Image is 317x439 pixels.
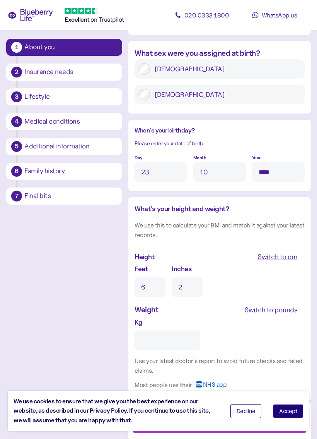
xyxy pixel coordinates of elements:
[6,113,122,130] button: 4Medical conditions
[11,116,22,127] div: 4
[24,168,117,175] div: Family history
[135,317,142,327] label: Kg
[279,408,297,414] span: Accept
[262,11,297,19] span: WhatsApp us
[135,126,305,136] div: When's your birthday?
[150,63,301,75] label: [DEMOGRAPHIC_DATA]
[135,47,305,59] div: What sex were you assigned at birth?
[11,191,22,201] div: 7
[244,305,297,315] div: Switch to pounds
[14,397,219,425] div: We use cookies to ensure that we give you the best experience on our website, as described in our...
[11,91,22,102] div: 3
[184,11,229,19] span: 020 0333 1800
[135,356,305,375] div: Use your latest doctor’s report to avoid future checks and failed claims.
[167,7,237,23] a: 020 0333 1800
[193,154,206,162] label: Month
[203,381,227,394] span: NHS app
[24,118,117,125] div: Medical conditions
[6,188,122,205] button: 7Final bits
[24,69,117,76] div: Insurance needs
[90,15,124,23] span: on Trustpilot
[24,143,117,150] div: Additional information
[6,39,122,56] button: 1About you
[250,250,305,263] button: Switch to cm
[240,7,309,23] a: WhatsApp us
[24,93,117,100] div: Lifestyle
[135,304,158,316] div: Weight
[24,193,117,200] div: Final bits
[135,139,305,148] div: Please enter your date of birth.
[65,16,90,23] span: Excellent ️
[230,404,262,418] button: Decline cookies
[24,44,117,51] div: About you
[11,42,22,53] div: 1
[6,88,122,105] button: 3Lifestyle
[135,220,305,240] div: We use this to calculate your BMI and match it against your latest records.
[257,251,297,262] div: Switch to cm
[6,163,122,180] button: 6Family history
[135,380,192,390] div: Most people use their
[150,89,301,100] label: [DEMOGRAPHIC_DATA]
[11,67,22,77] div: 2
[172,263,191,274] label: Inches
[135,154,143,162] label: Day
[135,251,154,262] div: Height
[135,263,148,274] label: Feet
[237,303,305,317] button: Switch to pounds
[11,166,22,177] div: 6
[273,404,303,418] button: Accept cookies
[237,408,256,414] span: Decline
[11,141,22,152] div: 5
[252,154,261,162] label: Year
[135,203,305,214] div: What's your height and weight?
[6,64,122,81] button: 2Insurance needs
[6,138,122,155] button: 5Additional information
